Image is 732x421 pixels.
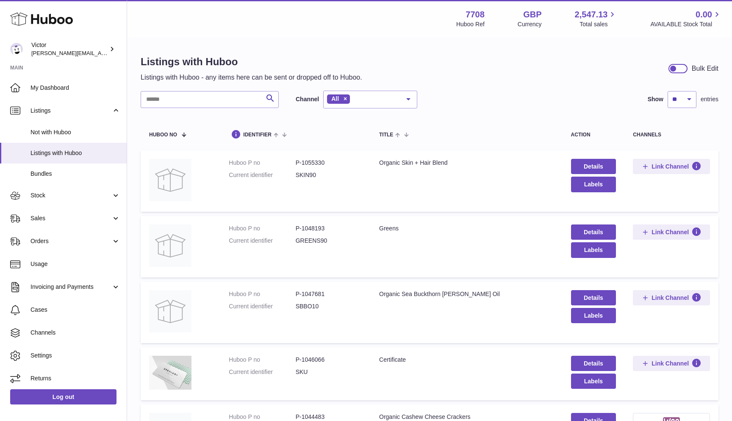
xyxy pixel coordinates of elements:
[575,9,608,20] span: 2,547.13
[31,41,108,57] div: Victor
[652,163,689,170] span: Link Channel
[571,356,616,371] a: Details
[296,356,362,364] dd: P-1046066
[30,191,111,199] span: Stock
[30,352,120,360] span: Settings
[652,360,689,367] span: Link Channel
[633,224,710,240] button: Link Channel
[692,64,718,73] div: Bulk Edit
[30,84,120,92] span: My Dashboard
[30,306,120,314] span: Cases
[229,302,295,310] dt: Current identifier
[379,159,554,167] div: Organic Skin + Hair Blend
[30,149,120,157] span: Listings with Huboo
[379,356,554,364] div: Certificate
[229,237,295,245] dt: Current identifier
[518,20,542,28] div: Currency
[571,374,616,389] button: Labels
[30,260,120,268] span: Usage
[652,294,689,302] span: Link Channel
[30,237,111,245] span: Orders
[571,242,616,258] button: Labels
[296,368,362,376] dd: SKU
[650,20,722,28] span: AVAILABLE Stock Total
[571,290,616,305] a: Details
[30,214,111,222] span: Sales
[648,95,663,103] label: Show
[650,9,722,28] a: 0.00 AVAILABLE Stock Total
[229,368,295,376] dt: Current identifier
[466,9,485,20] strong: 7708
[571,159,616,174] a: Details
[149,290,191,332] img: Organic Sea Buckthorn Berry Oil
[331,95,339,102] span: All
[149,224,191,267] img: Greens
[579,20,617,28] span: Total sales
[229,159,295,167] dt: Huboo P no
[571,308,616,323] button: Labels
[243,132,272,138] span: identifier
[30,329,120,337] span: Channels
[652,228,689,236] span: Link Channel
[141,55,362,69] h1: Listings with Huboo
[229,290,295,298] dt: Huboo P no
[523,9,541,20] strong: GBP
[31,50,170,56] span: [PERSON_NAME][EMAIL_ADDRESS][DOMAIN_NAME]
[296,159,362,167] dd: P-1055330
[633,159,710,174] button: Link Channel
[10,389,116,404] a: Log out
[229,413,295,421] dt: Huboo P no
[571,177,616,192] button: Labels
[149,132,177,138] span: Huboo no
[30,283,111,291] span: Invoicing and Payments
[141,73,362,82] p: Listings with Huboo - any items here can be sent or dropped off to Huboo.
[296,302,362,310] dd: SBBO10
[571,224,616,240] a: Details
[633,290,710,305] button: Link Channel
[379,224,554,233] div: Greens
[456,20,485,28] div: Huboo Ref
[296,95,319,103] label: Channel
[296,237,362,245] dd: GREENS90
[633,132,710,138] div: channels
[696,9,712,20] span: 0.00
[229,224,295,233] dt: Huboo P no
[379,132,393,138] span: title
[296,413,362,421] dd: P-1044483
[30,374,120,382] span: Returns
[229,356,295,364] dt: Huboo P no
[149,159,191,201] img: Organic Skin + Hair Blend
[296,171,362,179] dd: SKIN90
[571,132,616,138] div: action
[379,413,554,421] div: Organic Cashew Cheese Crackers
[149,356,191,390] img: Certificate
[30,170,120,178] span: Bundles
[296,224,362,233] dd: P-1048193
[30,128,120,136] span: Not with Huboo
[379,290,554,298] div: Organic Sea Buckthorn [PERSON_NAME] Oil
[633,356,710,371] button: Link Channel
[296,290,362,298] dd: P-1047681
[575,9,618,28] a: 2,547.13 Total sales
[701,95,718,103] span: entries
[10,43,23,55] img: victor@erbology.co
[229,171,295,179] dt: Current identifier
[30,107,111,115] span: Listings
